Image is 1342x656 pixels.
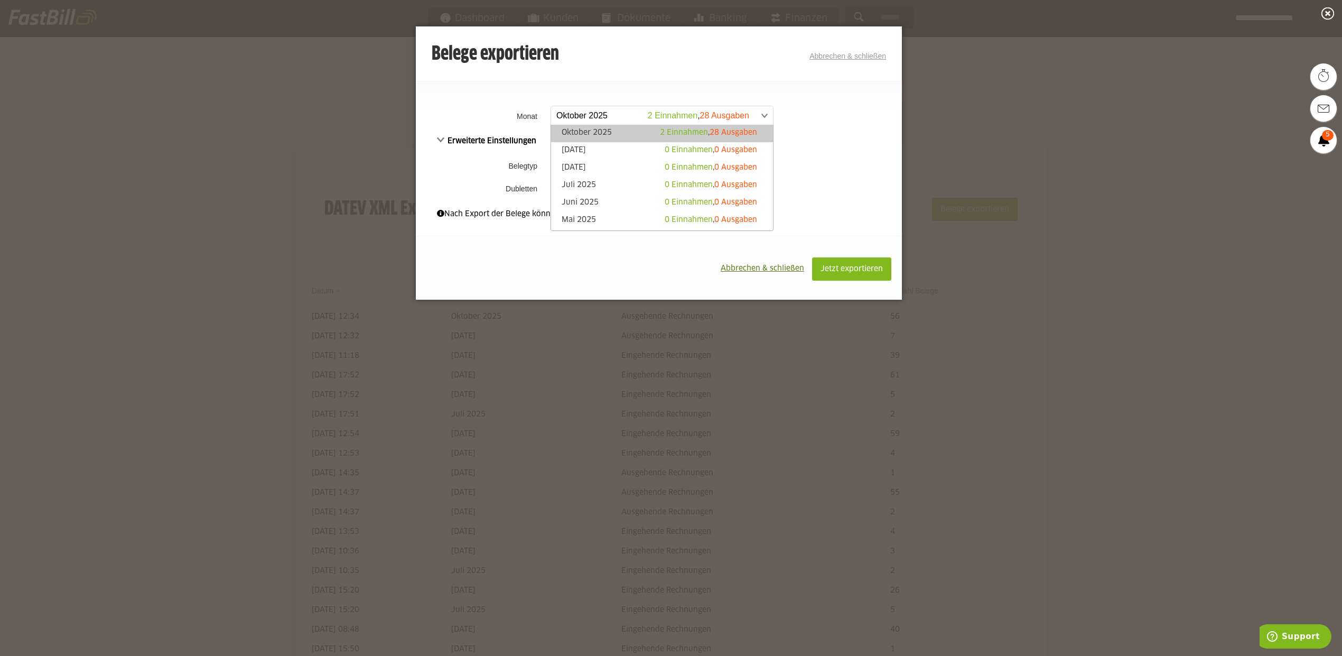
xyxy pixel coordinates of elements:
span: 0 Ausgaben [714,216,757,224]
div: , [665,145,757,155]
span: Jetzt exportieren [821,265,883,273]
button: Jetzt exportieren [812,257,891,281]
h3: Belege exportieren [432,44,559,65]
a: Oktober 2025 [556,127,768,140]
div: , [665,215,757,225]
span: 0 Ausgaben [714,164,757,171]
a: [DATE] [556,162,768,174]
th: Belegtyp [416,152,548,180]
span: 0 Einnahmen [665,146,713,154]
span: 0 Einnahmen [665,164,713,171]
a: [DATE] [556,145,768,157]
span: 5 [1322,130,1334,141]
span: 2 Einnahmen [660,129,708,136]
iframe: Öffnet ein Widget, in dem Sie weitere Informationen finden [1260,624,1331,651]
div: Nach Export der Belege können diese nicht mehr bearbeitet werden. [437,208,881,220]
span: 0 Einnahmen [665,181,713,189]
div: , [660,127,757,138]
span: 28 Ausgaben [710,129,757,136]
span: 0 Einnahmen [665,199,713,206]
a: Juni 2025 [556,197,768,209]
div: , [665,197,757,208]
button: Abbrechen & schließen [713,257,812,280]
span: Erweiterte Einstellungen [437,137,536,145]
span: 0 Ausgaben [714,146,757,154]
a: Abbrechen & schließen [809,52,886,60]
a: Mai 2025 [556,215,768,227]
a: Juli 2025 [556,180,768,192]
span: 0 Einnahmen [665,216,713,224]
a: 5 [1310,127,1337,153]
th: Monat [416,103,548,130]
span: 0 Ausgaben [714,181,757,189]
th: Dubletten [416,180,548,198]
span: 0 Ausgaben [714,199,757,206]
span: Abbrechen & schließen [721,265,804,272]
div: , [665,180,757,190]
div: , [665,162,757,173]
